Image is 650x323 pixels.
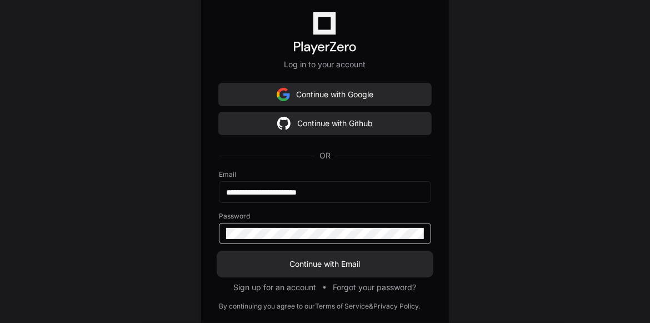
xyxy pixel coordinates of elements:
[369,302,373,311] div: &
[219,259,431,270] span: Continue with Email
[219,83,431,106] button: Continue with Google
[219,59,431,70] p: Log in to your account
[219,112,431,135] button: Continue with Github
[315,150,335,161] span: OR
[219,253,431,275] button: Continue with Email
[277,83,290,106] img: Sign in with google
[219,170,431,179] label: Email
[373,302,420,311] a: Privacy Policy.
[219,302,315,311] div: By continuing you agree to our
[219,212,431,221] label: Password
[333,282,417,293] button: Forgot your password?
[234,282,317,293] button: Sign up for an account
[315,302,369,311] a: Terms of Service
[277,112,291,135] img: Sign in with google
